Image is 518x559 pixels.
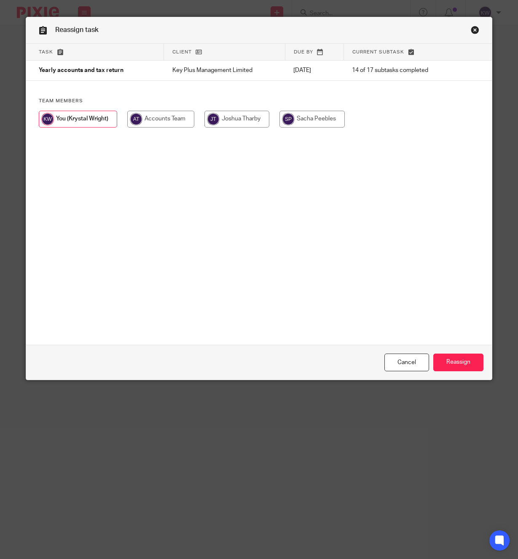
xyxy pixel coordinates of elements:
p: [DATE] [293,66,335,75]
span: Task [39,50,53,54]
span: Reassign task [55,27,99,33]
span: Client [172,50,192,54]
span: Due by [294,50,313,54]
p: Key Plus Management Limited [172,66,277,75]
input: Reassign [433,354,483,372]
td: 14 of 17 subtasks completed [344,61,460,81]
span: Yearly accounts and tax return [39,68,123,74]
a: Close this dialog window [471,26,479,37]
span: Current subtask [352,50,404,54]
h4: Team members [39,98,479,104]
a: Close this dialog window [384,354,429,372]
